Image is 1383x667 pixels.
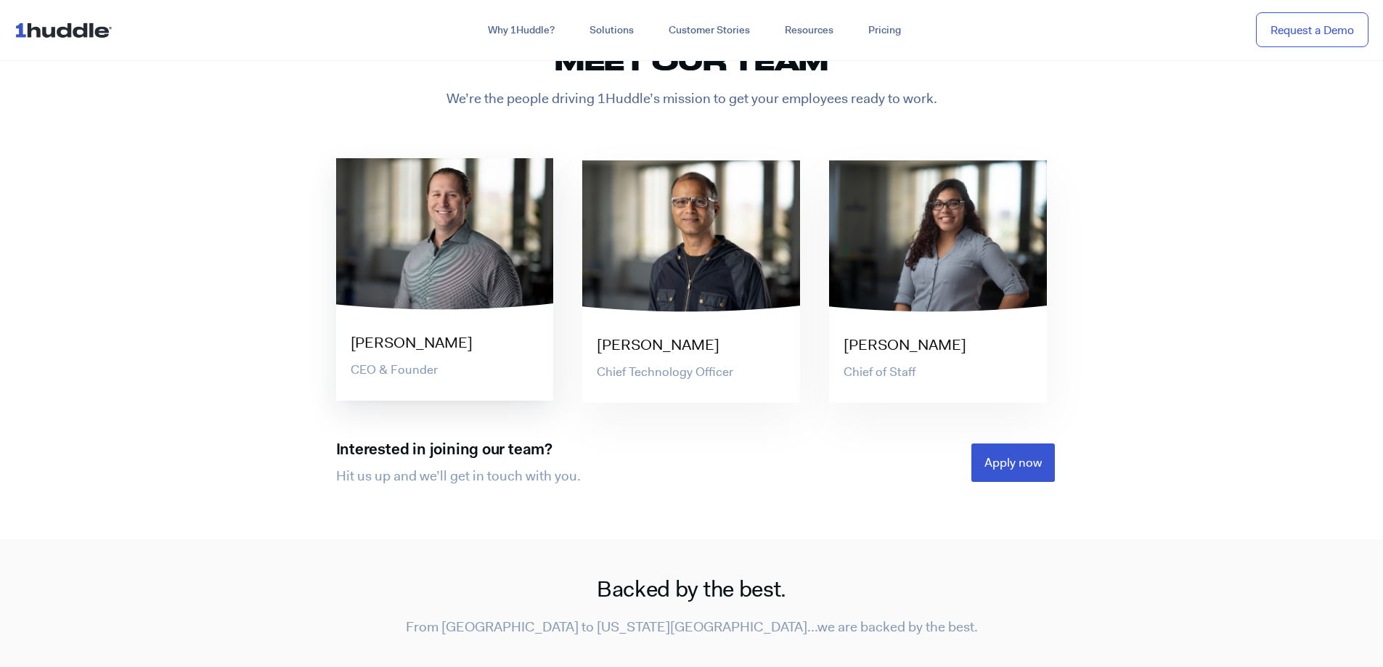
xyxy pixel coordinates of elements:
p: Chief of Staff [844,364,1047,381]
h2: Meet our team [322,48,1062,75]
p: CEO & Founder [351,361,554,379]
a: Resources [767,17,851,44]
a: Solutions [572,17,651,44]
h3: [PERSON_NAME] [844,335,1047,356]
a: Pricing [851,17,918,44]
h3: Interested in joining our team? [336,441,692,459]
a: Customer Stories [651,17,767,44]
h3: [PERSON_NAME] [597,335,800,356]
h3: [PERSON_NAME] [351,332,554,353]
span: Apply now [984,457,1042,469]
a: Why 1Huddle? [470,17,572,44]
a: Request a Demo [1256,12,1368,48]
p: Chief Technology Officer [597,364,800,381]
p: We’re the people driving 1Huddle’s mission to get your employees ready to work. [322,89,1062,109]
p: Hit us up and we’ll get in touch with you. [336,467,692,486]
p: From [GEOGRAPHIC_DATA] to [US_STATE][GEOGRAPHIC_DATA]…we are backed by the best. [322,618,1062,637]
img: ... [15,16,118,44]
h2: Backed by the best. [322,576,1062,602]
a: Apply now [971,443,1055,482]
